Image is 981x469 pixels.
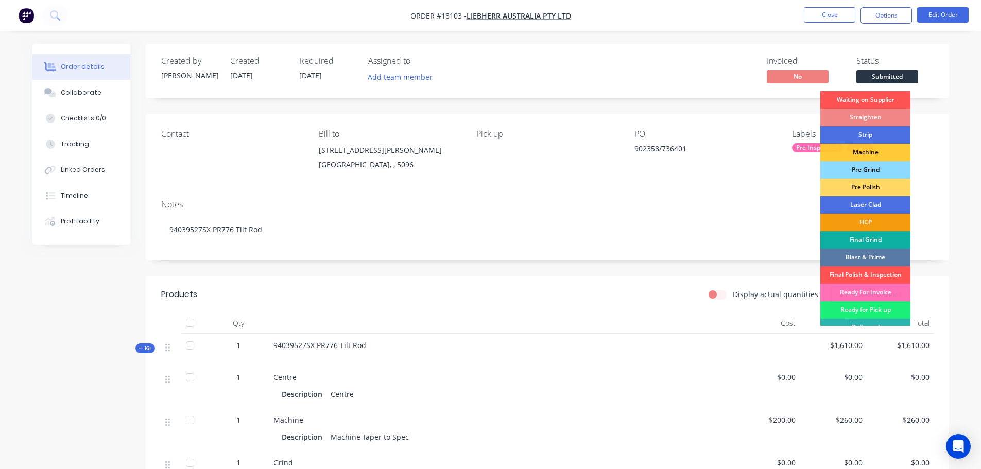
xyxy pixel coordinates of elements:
[362,70,438,84] button: Add team member
[767,56,844,66] div: Invoiced
[634,129,776,139] div: PO
[161,70,218,81] div: [PERSON_NAME]
[804,7,855,23] button: Close
[319,129,460,139] div: Bill to
[326,429,413,444] div: Machine Taper to Spec
[917,7,969,23] button: Edit Order
[792,129,933,139] div: Labels
[467,11,571,21] a: Liebherr Australia Pty Ltd
[61,88,101,97] div: Collaborate
[236,340,240,351] span: 1
[19,8,34,23] img: Factory
[139,344,152,352] span: Kit
[368,70,438,84] button: Add team member
[61,191,88,200] div: Timeline
[319,143,460,158] div: [STREET_ADDRESS][PERSON_NAME]
[273,415,303,425] span: Machine
[804,340,863,351] span: $1,610.00
[820,249,910,266] div: Blast & Prime
[860,7,912,24] button: Options
[208,313,269,334] div: Qty
[737,457,796,468] span: $0.00
[326,387,358,402] div: Centre
[856,70,918,83] span: Submitted
[319,143,460,176] div: [STREET_ADDRESS][PERSON_NAME][GEOGRAPHIC_DATA], , 5096
[820,319,910,336] div: Delivered
[135,343,155,353] div: Kit
[820,161,910,179] div: Pre Grind
[410,11,467,21] span: Order #18103 -
[792,143,843,152] div: Pre Inspection
[32,183,130,209] button: Timeline
[32,80,130,106] button: Collaborate
[161,129,302,139] div: Contact
[767,70,829,83] span: No
[871,457,930,468] span: $0.00
[236,372,240,383] span: 1
[804,457,863,468] span: $0.00
[161,214,934,245] div: 94039527SX PR776 Tilt Rod
[856,56,934,66] div: Status
[61,217,99,226] div: Profitability
[282,387,326,402] div: Description
[737,414,796,425] span: $200.00
[299,71,322,80] span: [DATE]
[800,313,867,334] div: Price
[820,196,910,214] div: Laser Clad
[282,429,326,444] div: Description
[820,214,910,231] div: HCP
[820,301,910,319] div: Ready for Pick up
[61,165,105,175] div: Linked Orders
[820,91,910,109] div: Waiting on Supplier
[820,126,910,144] div: Strip
[273,458,293,467] span: Grind
[230,56,287,66] div: Created
[61,140,89,149] div: Tracking
[32,106,130,131] button: Checklists 0/0
[733,289,818,300] label: Display actual quantities
[804,414,863,425] span: $260.00
[634,143,763,158] div: 902358/736401
[161,288,197,301] div: Products
[871,372,930,383] span: $0.00
[820,109,910,126] div: Straighten
[236,457,240,468] span: 1
[856,70,918,85] button: Submitted
[161,200,934,210] div: Notes
[32,209,130,234] button: Profitability
[32,54,130,80] button: Order details
[871,340,930,351] span: $1,610.00
[804,372,863,383] span: $0.00
[820,179,910,196] div: Pre Polish
[230,71,253,80] span: [DATE]
[820,284,910,301] div: Ready For Invoice
[273,340,366,350] span: 94039527SX PR776 Tilt Rod
[820,144,910,161] div: Machine
[476,129,617,139] div: Pick up
[32,131,130,157] button: Tracking
[871,414,930,425] span: $260.00
[32,157,130,183] button: Linked Orders
[820,266,910,284] div: Final Polish & Inspection
[820,231,910,249] div: Final Grind
[61,62,105,72] div: Order details
[946,434,971,459] div: Open Intercom Messenger
[733,313,800,334] div: Cost
[368,56,471,66] div: Assigned to
[273,372,297,382] span: Centre
[319,158,460,172] div: [GEOGRAPHIC_DATA], , 5096
[737,372,796,383] span: $0.00
[161,56,218,66] div: Created by
[299,56,356,66] div: Required
[61,114,106,123] div: Checklists 0/0
[236,414,240,425] span: 1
